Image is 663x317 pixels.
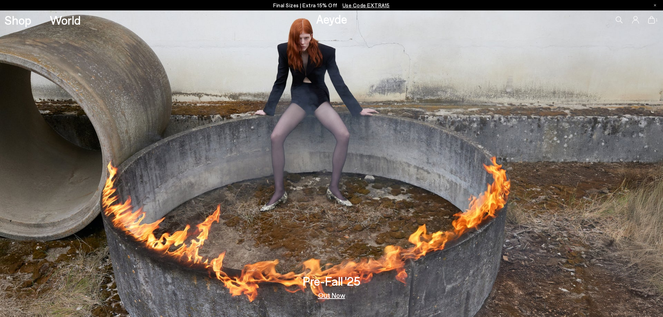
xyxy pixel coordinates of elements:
[50,14,81,26] a: World
[5,14,31,26] a: Shop
[273,1,390,10] p: Final Sizes | Extra 15% Off
[655,18,658,22] span: 1
[303,275,361,287] h3: Pre-Fall '25
[318,292,345,299] a: Out Now
[316,11,347,26] a: Aeyde
[342,2,390,8] span: Navigate to /collections/ss25-final-sizes
[648,16,655,24] a: 1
